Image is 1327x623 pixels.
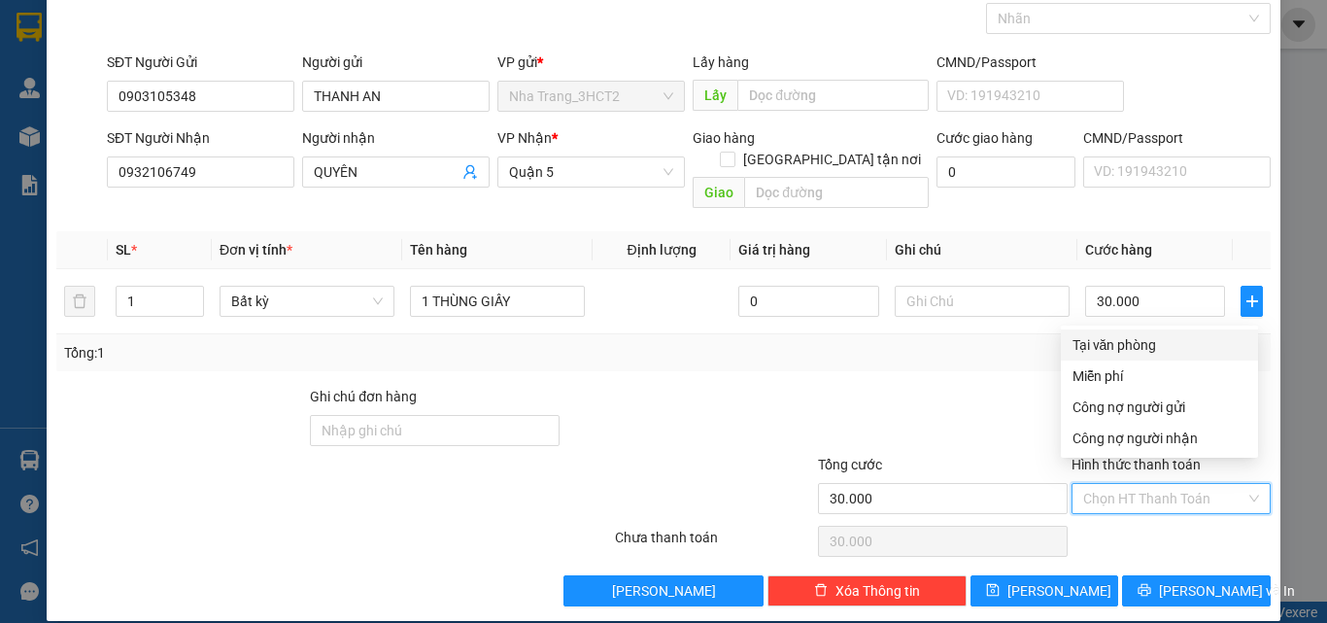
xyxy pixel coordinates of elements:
div: Cước gửi hàng sẽ được ghi vào công nợ của người nhận [1061,423,1258,454]
label: Ghi chú đơn hàng [310,389,417,404]
div: Tổng: 1 [64,342,514,363]
label: Hình thức thanh toán [1072,457,1201,472]
span: [PERSON_NAME] [1007,580,1111,602]
button: delete [64,286,95,317]
div: Người gửi [302,52,490,73]
span: Giao hàng [693,130,755,146]
span: Lấy hàng [693,54,749,70]
div: Công nợ người nhận [1072,428,1246,449]
span: Cước hàng [1085,242,1152,258]
span: Quận 5 [509,157,673,187]
div: Miễn phí [1072,365,1246,387]
li: (c) 2017 [163,92,267,117]
div: Cước gửi hàng sẽ được ghi vào công nợ của người gửi [1061,392,1258,423]
div: Tại văn phòng [1072,334,1246,356]
button: printer[PERSON_NAME] và In [1122,575,1271,606]
div: SĐT Người Gửi [107,52,294,73]
label: Cước giao hàng [936,130,1033,146]
span: Đơn vị tính [220,242,292,258]
span: [PERSON_NAME] [612,580,716,602]
input: 0 [738,286,878,317]
div: CMND/Passport [1083,127,1271,149]
span: Giá trị hàng [738,242,810,258]
button: plus [1241,286,1263,317]
div: CMND/Passport [936,52,1124,73]
span: Định lượng [627,242,696,258]
span: Giao [693,177,744,208]
b: [DOMAIN_NAME] [163,74,267,89]
span: Nha Trang_3HCT2 [509,82,673,111]
span: Lấy [693,80,737,111]
input: Dọc đường [744,177,929,208]
input: Ghi chú đơn hàng [310,415,560,446]
span: save [986,583,1000,599]
button: [PERSON_NAME] [563,575,763,606]
input: Cước giao hàng [936,156,1075,188]
span: plus [1242,294,1262,309]
span: Tên hàng [410,242,467,258]
div: SĐT Người Nhận [107,127,294,149]
b: Phương Nam Express [24,125,107,251]
span: Bất kỳ [231,287,383,316]
span: [PERSON_NAME] và In [1159,580,1295,602]
b: Gửi khách hàng [119,28,192,120]
img: logo.jpg [211,24,257,71]
div: VP gửi [497,52,685,73]
span: user-add [462,164,478,180]
span: VP Nhận [497,130,552,146]
span: Tổng cước [818,457,882,472]
div: Công nợ người gửi [1072,397,1246,418]
span: [GEOGRAPHIC_DATA] tận nơi [735,149,929,170]
span: SL [116,242,131,258]
span: printer [1138,583,1151,599]
input: VD: Bàn, Ghế [410,286,585,317]
div: Chưa thanh toán [613,527,816,561]
div: Người nhận [302,127,490,149]
button: save[PERSON_NAME] [970,575,1119,606]
span: delete [814,583,828,599]
th: Ghi chú [887,231,1077,269]
button: deleteXóa Thông tin [767,575,967,606]
input: Ghi Chú [895,286,1070,317]
span: Xóa Thông tin [835,580,920,602]
input: Dọc đường [737,80,929,111]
